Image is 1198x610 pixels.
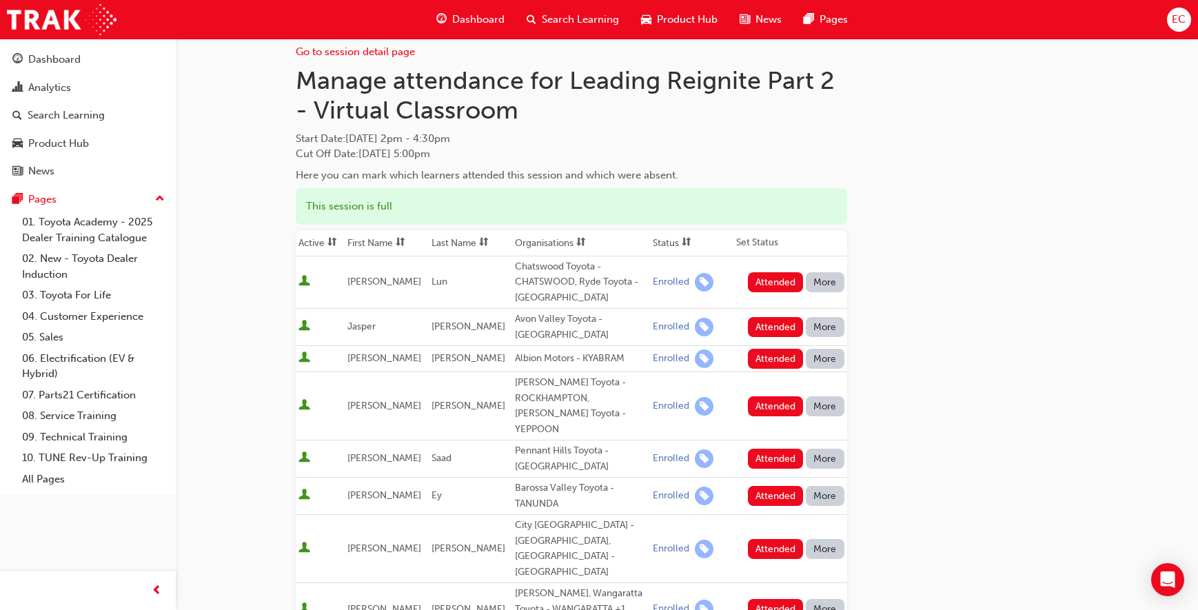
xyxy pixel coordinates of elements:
span: [PERSON_NAME] [432,321,505,332]
span: EC [1172,12,1186,28]
span: search-icon [12,110,22,122]
div: News [28,163,54,179]
span: Jasper [347,321,376,332]
div: Pages [28,192,57,207]
span: [PERSON_NAME] [347,352,421,364]
span: Pages [820,12,848,28]
span: learningRecordVerb_ENROLL-icon [695,273,713,292]
span: [DATE] 2pm - 4:30pm [345,132,450,145]
div: Avon Valley Toyota - [GEOGRAPHIC_DATA] [515,312,647,343]
button: More [806,449,844,469]
span: news-icon [740,11,750,28]
span: User is active [298,451,310,465]
h1: Manage attendance for Leading Reignite Part 2 - Virtual Classroom [296,65,847,125]
button: Attended [748,396,804,416]
span: [PERSON_NAME] [432,400,505,411]
div: Enrolled [653,542,689,556]
span: User is active [298,275,310,289]
a: Go to session detail page [296,45,415,58]
a: pages-iconPages [793,6,859,34]
th: Set Status [733,230,847,256]
a: 01. Toyota Academy - 2025 Dealer Training Catalogue [17,212,170,248]
span: User is active [298,352,310,365]
img: Trak [7,4,116,35]
span: [PERSON_NAME] [432,352,505,364]
a: 09. Technical Training [17,427,170,448]
span: [PERSON_NAME] [347,276,421,287]
a: 10. TUNE Rev-Up Training [17,447,170,469]
div: Open Intercom Messenger [1151,563,1184,596]
a: 07. Parts21 Certification [17,385,170,406]
span: [PERSON_NAME] [347,452,421,464]
a: car-iconProduct Hub [630,6,729,34]
div: Product Hub [28,136,89,152]
th: Toggle SortBy [512,230,650,256]
div: Enrolled [653,400,689,413]
span: User is active [298,489,310,502]
button: Pages [6,187,170,212]
span: news-icon [12,165,23,178]
div: Search Learning [28,108,105,123]
span: sorting-icon [479,237,489,249]
th: Toggle SortBy [345,230,428,256]
button: Attended [748,349,804,369]
a: 03. Toyota For Life [17,285,170,306]
button: More [806,272,844,292]
span: learningRecordVerb_ENROLL-icon [695,349,713,368]
button: More [806,486,844,506]
span: pages-icon [12,194,23,206]
span: Ey [432,489,442,501]
span: Start Date : [296,131,847,147]
span: [PERSON_NAME] [347,542,421,554]
span: guage-icon [436,11,447,28]
span: learningRecordVerb_ENROLL-icon [695,318,713,336]
span: sorting-icon [576,237,586,249]
span: Lun [432,276,447,287]
span: car-icon [641,11,651,28]
div: Enrolled [653,352,689,365]
a: news-iconNews [729,6,793,34]
a: Dashboard [6,47,170,72]
a: Product Hub [6,131,170,156]
div: This session is full [296,188,847,225]
span: prev-icon [152,582,162,600]
span: User is active [298,542,310,556]
button: Attended [748,272,804,292]
span: Product Hub [657,12,718,28]
th: Toggle SortBy [296,230,345,256]
div: Analytics [28,80,71,96]
span: guage-icon [12,54,23,66]
span: learningRecordVerb_ENROLL-icon [695,487,713,505]
span: learningRecordVerb_ENROLL-icon [695,449,713,468]
span: [PERSON_NAME] [347,400,421,411]
span: search-icon [527,11,536,28]
span: chart-icon [12,82,23,94]
button: DashboardAnalyticsSearch LearningProduct HubNews [6,44,170,187]
span: Cut Off Date : [DATE] 5:00pm [296,148,430,160]
button: Attended [748,486,804,506]
span: Search Learning [542,12,619,28]
span: up-icon [155,190,165,208]
button: More [806,317,844,337]
div: Enrolled [653,276,689,289]
span: User is active [298,320,310,334]
div: Barossa Valley Toyota - TANUNDA [515,480,647,511]
button: Attended [748,539,804,559]
span: sorting-icon [327,237,337,249]
button: EC [1167,8,1191,32]
a: 08. Service Training [17,405,170,427]
span: pages-icon [804,11,814,28]
div: Enrolled [653,321,689,334]
span: [PERSON_NAME] [347,489,421,501]
span: car-icon [12,138,23,150]
div: Pennant Hills Toyota - [GEOGRAPHIC_DATA] [515,443,647,474]
button: More [806,396,844,416]
a: 05. Sales [17,327,170,348]
a: Search Learning [6,103,170,128]
span: News [755,12,782,28]
span: Saad [432,452,451,464]
span: sorting-icon [396,237,405,249]
div: Dashboard [28,52,81,68]
span: sorting-icon [682,237,691,249]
